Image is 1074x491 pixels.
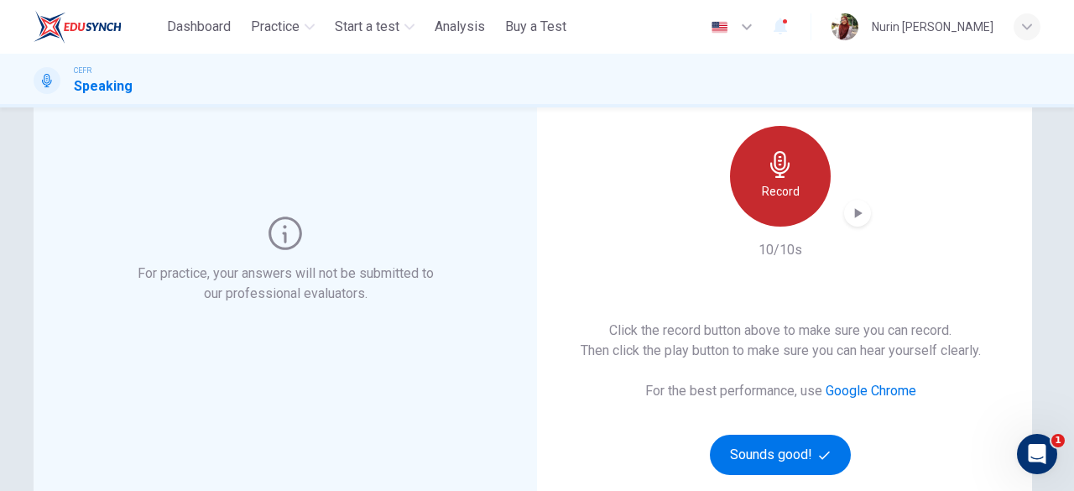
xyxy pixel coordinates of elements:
span: CEFR [74,65,91,76]
a: Google Chrome [826,383,916,399]
button: Start a test [328,12,421,42]
span: Dashboard [167,17,231,37]
img: Profile picture [832,13,858,40]
span: Buy a Test [505,17,566,37]
h1: Speaking [74,76,133,97]
button: Sounds good! [710,435,851,475]
h6: Record [762,181,800,201]
h6: For practice, your answers will not be submitted to our professional evaluators. [134,264,437,304]
span: Analysis [435,17,485,37]
button: Analysis [428,12,492,42]
button: Practice [244,12,321,42]
button: Record [730,126,831,227]
img: ELTC logo [34,10,122,44]
span: Practice [251,17,300,37]
iframe: Intercom live chat [1017,434,1057,474]
button: Dashboard [160,12,237,42]
h6: For the best performance, use [645,381,916,401]
span: Start a test [335,17,399,37]
span: 1 [1051,434,1065,447]
button: Buy a Test [498,12,573,42]
a: ELTC logo [34,10,160,44]
h6: 10/10s [759,240,802,260]
img: en [709,21,730,34]
h6: Click the record button above to make sure you can record. Then click the play button to make sur... [581,321,981,361]
div: Nurin [PERSON_NAME] [872,17,993,37]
